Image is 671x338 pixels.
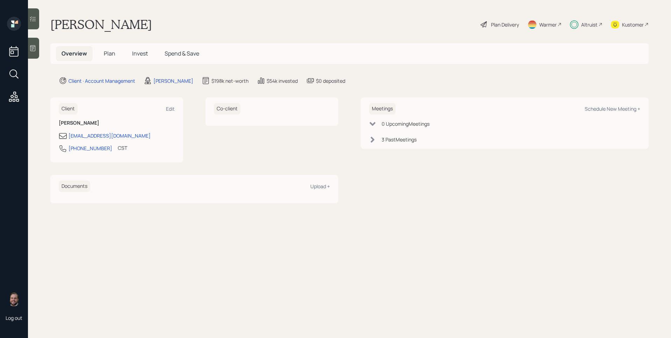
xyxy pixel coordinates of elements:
[165,50,199,57] span: Spend & Save
[622,21,644,28] div: Kustomer
[382,136,417,143] div: 3 Past Meeting s
[369,103,396,115] h6: Meetings
[382,120,430,127] div: 0 Upcoming Meeting s
[104,50,115,57] span: Plan
[68,132,151,139] div: [EMAIL_ADDRESS][DOMAIN_NAME]
[166,105,175,112] div: Edit
[153,77,193,84] div: [PERSON_NAME]
[316,77,345,84] div: $0 deposited
[585,105,640,112] div: Schedule New Meeting +
[59,181,90,192] h6: Documents
[267,77,298,84] div: $54k invested
[62,50,87,57] span: Overview
[539,21,557,28] div: Warmer
[7,292,21,306] img: james-distasi-headshot.png
[59,120,175,126] h6: [PERSON_NAME]
[118,144,127,152] div: CST
[68,77,135,84] div: Client · Account Management
[211,77,248,84] div: $198k net-worth
[6,315,22,321] div: Log out
[59,103,78,115] h6: Client
[310,183,330,190] div: Upload +
[68,145,112,152] div: [PHONE_NUMBER]
[132,50,148,57] span: Invest
[491,21,519,28] div: Plan Delivery
[50,17,152,32] h1: [PERSON_NAME]
[581,21,598,28] div: Altruist
[214,103,240,115] h6: Co-client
